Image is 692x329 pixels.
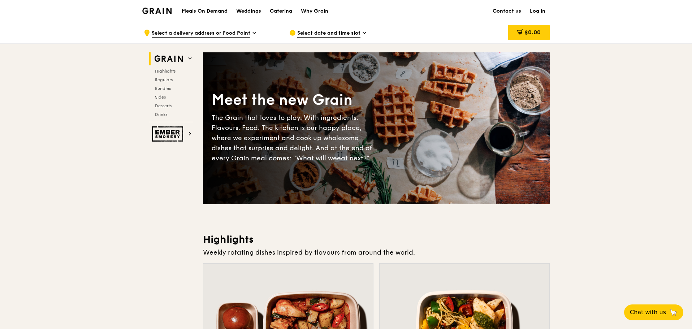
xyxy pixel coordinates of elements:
a: Weddings [232,0,265,22]
span: eat next?” [337,154,369,162]
span: $0.00 [524,29,541,36]
img: Ember Smokery web logo [152,126,185,142]
a: Why Grain [297,0,333,22]
div: Weekly rotating dishes inspired by flavours from around the world. [203,247,550,257]
span: Drinks [155,112,167,117]
span: Chat with us [630,308,666,317]
span: 🦙 [669,308,678,317]
a: Catering [265,0,297,22]
div: Meet the new Grain [212,90,376,110]
img: Grain [142,8,172,14]
div: Weddings [236,0,261,22]
span: Select a delivery address or Food Point [152,30,250,38]
span: Highlights [155,69,176,74]
div: Why Grain [301,0,328,22]
span: Sides [155,95,166,100]
h3: Highlights [203,233,550,246]
div: The Grain that loves to play. With ingredients. Flavours. Food. The kitchen is our happy place, w... [212,113,376,163]
span: Desserts [155,103,172,108]
img: Grain web logo [152,52,185,65]
span: Regulars [155,77,173,82]
a: Log in [526,0,550,22]
span: Bundles [155,86,171,91]
a: Contact us [488,0,526,22]
h1: Meals On Demand [182,8,228,15]
button: Chat with us🦙 [624,304,683,320]
div: Catering [270,0,292,22]
span: Select date and time slot [297,30,360,38]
